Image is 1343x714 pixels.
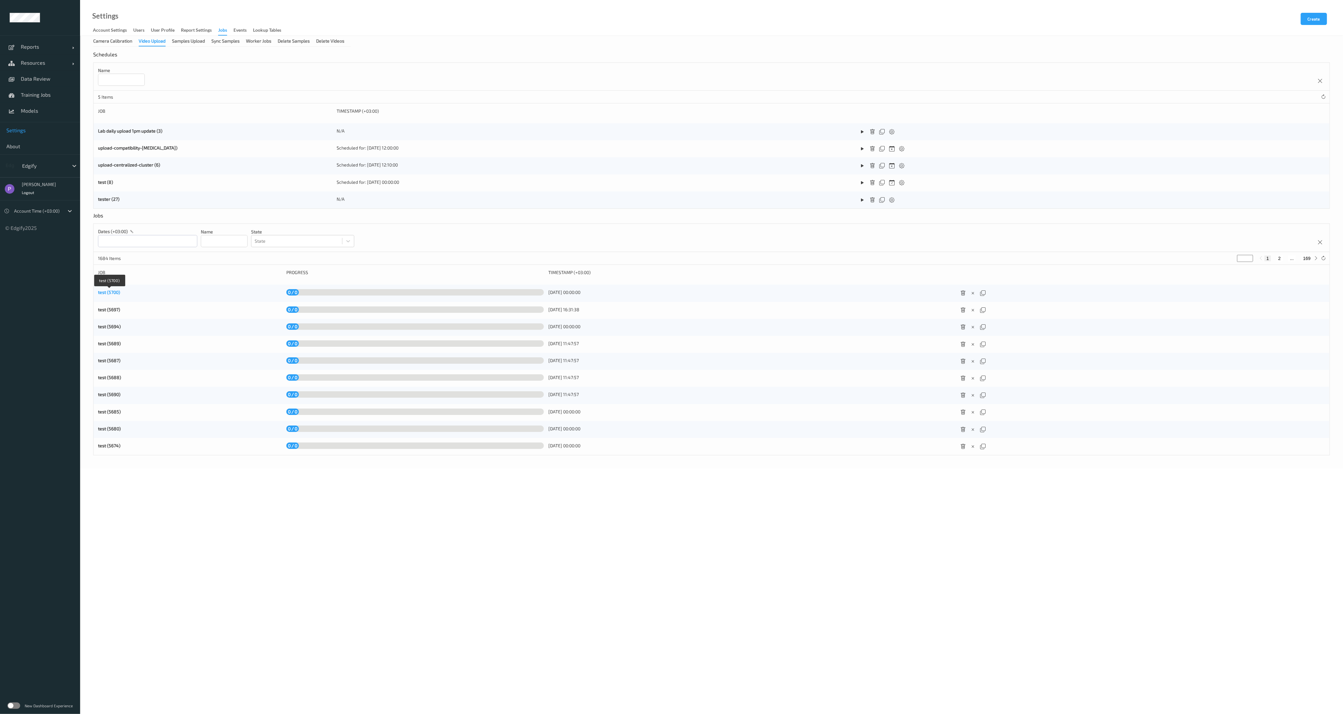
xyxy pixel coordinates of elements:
a: test (5689) [98,341,121,346]
button: Create [1301,13,1327,25]
a: tester (27) [98,196,119,202]
div: Samples Upload [172,38,205,46]
a: test (5685) [98,409,121,414]
div: Jobs [218,27,227,36]
div: [DATE] 00:00:00 [548,409,953,415]
span: 0 / 0 [286,322,299,331]
div: Account Settings [93,27,127,35]
div: Schedules [93,51,119,62]
div: Timestamp (+03:00) [548,269,953,276]
span: 0 / 0 [286,441,299,450]
span: 0 / 0 [286,288,299,296]
a: upload-compatibility-[MEDICAL_DATA]) [98,145,177,150]
div: [DATE] 11:47:57 [548,391,953,398]
button: 1 [1265,256,1271,261]
div: Lookup Tables [253,27,281,35]
div: Scheduled for: [DATE] 12:10:00 [337,162,852,168]
button: 169 [1301,256,1313,261]
a: users [133,26,151,35]
div: N/A [337,196,852,202]
a: Lab daily upload 1pm update (3) [98,128,162,134]
a: Camera Calibration [93,38,139,44]
p: 1684 Items [98,255,146,262]
a: Delete Videos [316,38,351,44]
p: State [251,229,354,235]
p: Name [201,229,248,235]
a: test (5700) [98,289,120,295]
a: Samples Upload [172,38,211,44]
span: 0 / 0 [286,390,299,399]
span: 0 / 0 [286,373,299,382]
button: 2 [1276,256,1283,261]
div: [DATE] 00:00:00 [548,442,953,449]
div: Job [98,269,282,276]
div: Worker Jobs [246,38,271,46]
div: Camera Calibration [93,38,132,46]
p: dates (+03:00) [98,228,128,235]
a: Delete Samples [278,38,316,44]
div: Scheduled for: [DATE] 00:00:00 [337,179,852,185]
span: 0 / 0 [286,305,299,314]
a: test (5687) [98,358,120,363]
p: 5 Items [98,94,146,100]
div: [DATE] 00:00:00 [548,426,953,432]
a: test (5674) [98,443,120,448]
div: Delete Samples [278,38,310,46]
div: Timestamp (+03:00) [337,108,852,114]
p: Name [98,67,145,74]
a: test (5690) [98,392,120,397]
a: Lookup Tables [253,26,288,35]
a: Jobs [218,26,233,36]
div: [DATE] 16:31:38 [548,306,953,313]
div: Job [98,108,332,114]
div: [DATE] 00:00:00 [548,289,953,296]
div: User Profile [151,27,175,35]
a: Video Upload [139,38,172,44]
a: Sync Samples [211,38,246,44]
div: Report Settings [181,27,212,35]
div: [DATE] 11:47:57 [548,340,953,347]
div: Video Upload [139,38,166,46]
span: 0 / 0 [286,424,299,433]
button: ... [1288,256,1296,261]
div: Scheduled for: [DATE] 12:00:00 [337,145,852,151]
span: 0 / 0 [286,356,299,365]
div: events [233,27,247,35]
div: Delete Videos [316,38,344,46]
a: events [233,26,253,35]
div: Jobs [93,212,105,223]
div: [DATE] 00:00:00 [548,323,953,330]
a: Worker Jobs [246,38,278,44]
a: test (5697) [98,307,120,312]
div: [DATE] 11:47:57 [548,357,953,364]
a: Settings [92,13,119,19]
div: Sync Samples [211,38,240,46]
div: N/A [337,128,852,134]
div: [DATE] 11:47:57 [548,374,953,381]
a: test (5680) [98,426,121,431]
a: User Profile [151,26,181,35]
span: 0 / 0 [286,407,299,416]
a: test (5688) [98,375,121,380]
a: upload-centralized-cluster (6) [98,162,160,167]
a: test (8) [98,179,113,185]
div: users [133,27,144,35]
span: 0 / 0 [286,339,299,348]
div: Progress [286,269,544,276]
a: Report Settings [181,26,218,35]
a: Account Settings [93,26,133,35]
a: test (5694) [98,324,121,329]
